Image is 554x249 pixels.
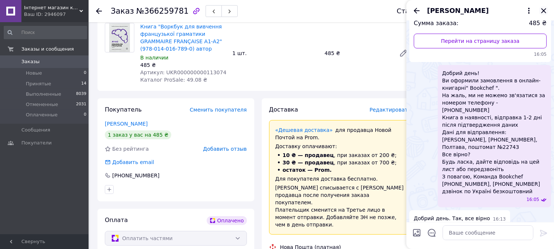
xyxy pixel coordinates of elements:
[24,4,79,11] span: Інтернет магазин книг book24
[230,48,322,58] div: 1 шт.
[105,121,148,127] a: [PERSON_NAME]
[414,215,490,222] span: Добрий день. Так, все вірно
[96,7,102,15] div: Вернуться назад
[442,69,547,195] span: Добрий день! Ви оформили замовлення в онлайн-книгарні" Bookchef ". На жаль, ми не можемо зв'язати...
[369,107,411,113] span: Редактировать
[111,158,155,166] div: Добавить email
[414,19,458,28] span: Сумма заказа:
[427,6,489,16] span: [PERSON_NAME]
[283,160,334,166] span: 30 ₴ — продавец
[321,48,393,58] div: 485 ₴
[26,91,61,98] span: Выполненные
[109,23,130,52] img: Книга "Воркбук для вивчення французької граматики GRAMMAIRE FRANÇAISE A1-A2" (978-014-016-789-0) ...
[140,24,222,52] a: Книга "Воркбук для вивчення французької граматики GRAMMAIRE FRANÇAISE A1-A2" (978-014-016-789-0) ...
[26,70,42,76] span: Новые
[104,158,155,166] div: Добавить email
[105,216,128,224] span: Оплата
[76,101,86,108] span: 2031
[190,107,247,113] span: Сменить покупателя
[4,26,87,39] input: Поиск
[283,167,332,173] span: остаток — Prom.
[396,46,411,61] a: Редактировать
[76,91,86,98] span: 8039
[269,106,298,113] span: Доставка
[207,216,247,225] div: Оплачено
[275,151,405,159] li: , при заказах от 200 ₴;
[26,101,58,108] span: Отмененные
[105,106,142,113] span: Покупатель
[84,70,86,76] span: 0
[136,7,189,16] span: №366259781
[81,81,86,87] span: 14
[412,6,421,15] button: Назад
[275,127,333,133] a: «Дешевая доставка»
[21,46,74,52] span: Заказы и сообщения
[275,184,405,228] div: [PERSON_NAME] списывается с [PERSON_NAME] продавца после получения заказа покупателем. Плательщик...
[140,55,168,61] span: В наличии
[427,228,437,238] button: Открыть шаблоны ответов
[493,216,506,222] span: 16:13 12.10.2025
[21,140,52,146] span: Покупатели
[275,126,405,141] div: для продавца Новой Почтой на Prom.
[26,112,58,118] span: Оплаченные
[414,51,547,58] span: 16:05 12.10.2025
[283,152,334,158] span: 10 ₴ — продавец
[397,7,446,15] div: Статус заказа
[140,61,227,69] div: 485 ₴
[26,81,51,87] span: Принятые
[275,175,405,183] div: Для покупателя доставка бесплатно.
[105,130,171,139] div: 1 заказ у вас на 485 ₴
[112,146,149,152] span: Без рейтинга
[21,58,39,65] span: Заказы
[414,34,547,48] a: Перейти на страницу заказа
[84,112,86,118] span: 0
[140,69,226,75] span: Артикул: UKR000000000113074
[111,172,160,179] div: [PHONE_NUMBER]
[111,7,134,16] span: Заказ
[526,197,539,203] span: 16:05 12.10.2025
[529,19,547,28] span: 485 ₴
[427,6,533,16] button: [PERSON_NAME]
[275,143,405,150] div: Доставку оплачивают:
[24,11,89,18] div: Ваш ID: 2946097
[539,6,548,15] button: Закрыть
[203,146,247,152] span: Добавить отзыв
[140,77,207,83] span: Каталог ProSale: 49.08 ₴
[275,159,405,166] li: , при заказах от 700 ₴;
[21,127,50,133] span: Сообщения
